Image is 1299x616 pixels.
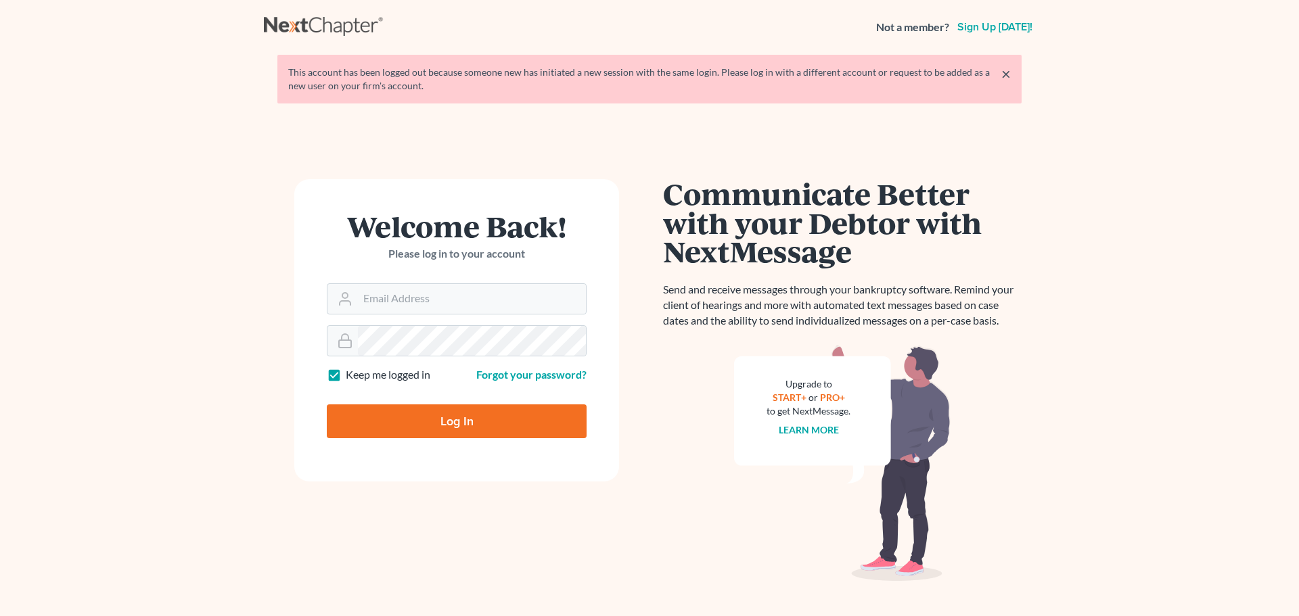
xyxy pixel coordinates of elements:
[663,179,1022,266] h1: Communicate Better with your Debtor with NextMessage
[288,66,1011,93] div: This account has been logged out because someone new has initiated a new session with the same lo...
[327,246,587,262] p: Please log in to your account
[346,367,430,383] label: Keep me logged in
[820,392,845,403] a: PRO+
[663,282,1022,329] p: Send and receive messages through your bankruptcy software. Remind your client of hearings and mo...
[327,212,587,241] h1: Welcome Back!
[773,392,806,403] a: START+
[476,368,587,381] a: Forgot your password?
[327,404,587,438] input: Log In
[1001,66,1011,82] a: ×
[808,392,818,403] span: or
[876,20,949,35] strong: Not a member?
[767,377,850,391] div: Upgrade to
[358,284,586,314] input: Email Address
[779,424,839,435] a: Learn more
[734,345,951,582] img: nextmessage_bg-59042aed3d76b12b5cd301f8e5b87938c9018125f34e5fa2b7a6b67550977c72.svg
[955,22,1035,32] a: Sign up [DATE]!
[767,404,850,418] div: to get NextMessage.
